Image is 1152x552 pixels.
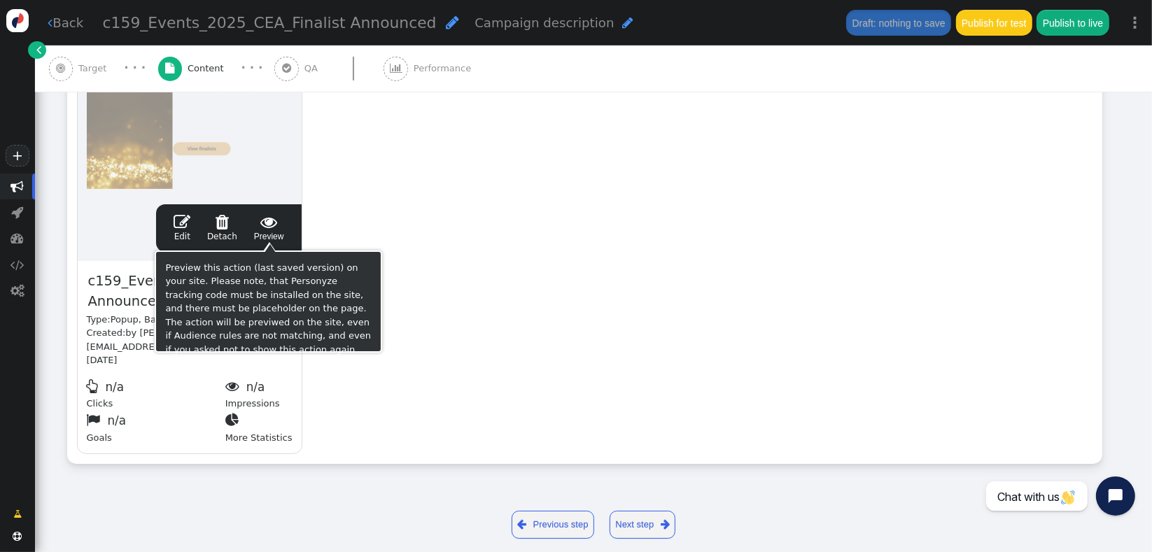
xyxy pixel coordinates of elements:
[124,59,146,77] div: · · ·
[517,516,526,532] span: 
[87,413,105,427] span: 
[87,313,293,327] div: Type:
[304,62,323,76] span: QA
[512,511,595,539] a: Previous step
[207,213,237,243] a: Detach
[254,213,284,243] a: Preview
[10,284,24,297] span: 
[188,62,230,76] span: Content
[87,376,225,411] div: Clicks
[207,213,237,241] span: Detach
[6,9,29,32] img: logo-icon.svg
[846,10,951,35] button: Draft: nothing to save
[610,511,676,539] a: Next step
[414,62,477,76] span: Performance
[475,15,614,30] span: Campaign description
[10,258,24,271] span: 
[48,13,83,32] a: Back
[107,413,126,427] span: n/a
[622,16,633,29] span: 
[78,62,112,76] span: Target
[241,59,262,77] div: · · ·
[103,14,437,31] span: c159_Events_2025_CEA_Finalist Announced
[1037,10,1109,35] button: Publish to live
[225,376,293,411] div: Impressions
[956,10,1032,35] button: Publish for test
[56,63,65,73] span: 
[446,15,459,30] span: 
[105,380,124,394] span: n/a
[87,410,225,444] div: Goals
[11,180,24,193] span: 
[87,379,103,393] span: 
[254,213,284,230] span: 
[282,63,291,73] span: 
[87,326,293,367] div: Created:
[384,45,500,92] a:  Performance
[48,16,52,29] span: 
[165,63,174,73] span: 
[661,516,670,532] span: 
[6,145,29,167] a: +
[111,314,251,325] span: Popup, Banner & HTML Builder
[390,63,402,73] span: 
[274,45,384,92] a:  QA
[4,502,31,526] a: 
[28,41,45,59] a: 
[87,327,260,365] span: by [PERSON_NAME][EMAIL_ADDRESS][DOMAIN_NAME] on [DATE]
[13,532,22,541] span: 
[49,45,158,92] a:  Target · · ·
[12,206,24,219] span: 
[36,43,41,57] span: 
[254,213,284,243] span: Preview
[207,213,237,230] span: 
[87,270,307,313] span: c159_Events_2025_CEA_Finalist Announced
[1118,2,1152,43] a: ⋮
[158,45,275,92] a:  Content · · ·
[174,213,190,243] a: Edit
[246,380,265,394] span: n/a
[13,507,22,521] span: 
[155,250,382,353] div: Preview this action (last saved version) on your site. Please note, that Personyze tracking code ...
[225,410,293,444] div: More Statistics
[11,232,24,245] span: 
[225,413,244,427] span: 
[174,213,190,230] span: 
[225,379,244,393] span: 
